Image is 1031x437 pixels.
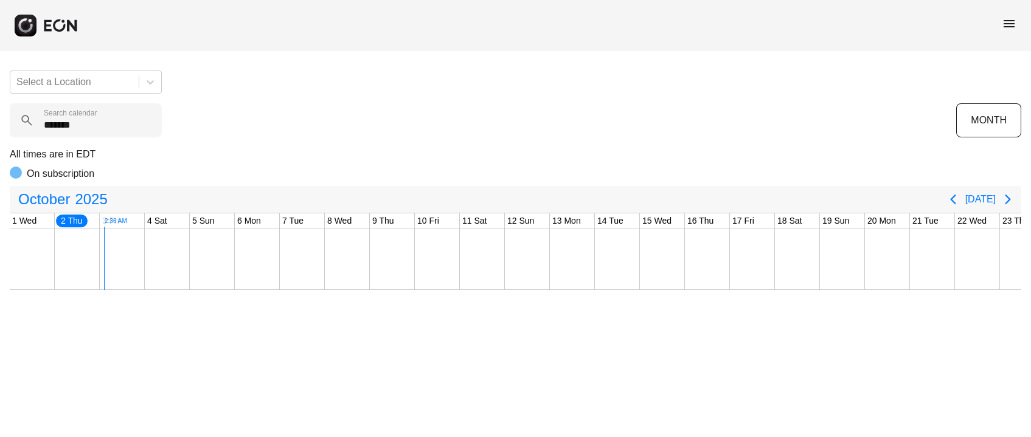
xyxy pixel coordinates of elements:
div: 3 Fri [100,213,122,229]
button: Previous page [941,187,965,212]
div: 5 Sun [190,213,217,229]
div: 17 Fri [730,213,757,229]
div: 4 Sat [145,213,170,229]
div: 11 Sat [460,213,489,229]
div: 7 Tue [280,213,306,229]
div: 20 Mon [865,213,898,229]
p: All times are in EDT [10,147,1021,162]
label: Search calendar [44,108,97,118]
div: 19 Sun [820,213,852,229]
div: 12 Sun [505,213,536,229]
span: menu [1002,16,1016,31]
div: 23 Thu [1000,213,1031,229]
span: October [16,187,72,212]
div: 13 Mon [550,213,583,229]
div: 6 Mon [235,213,263,229]
div: 15 Wed [640,213,674,229]
button: [DATE] [965,188,996,210]
button: Next page [996,187,1020,212]
div: 10 Fri [415,213,442,229]
div: 8 Wed [325,213,354,229]
div: 1 Wed [10,213,39,229]
span: 2025 [72,187,109,212]
div: 21 Tue [910,213,941,229]
div: 9 Thu [370,213,397,229]
button: October2025 [11,187,115,212]
div: 2 Thu [55,213,89,229]
div: 22 Wed [955,213,989,229]
p: On subscription [27,167,94,181]
div: 18 Sat [775,213,804,229]
button: MONTH [956,103,1021,137]
div: 16 Thu [685,213,716,229]
div: 14 Tue [595,213,626,229]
